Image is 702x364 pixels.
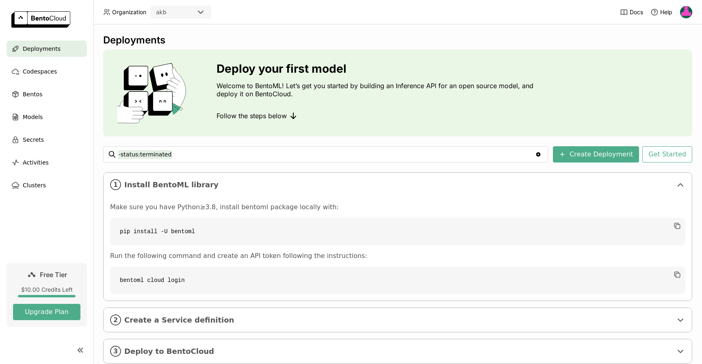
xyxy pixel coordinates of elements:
a: Models [6,109,87,125]
span: Bentos [23,89,42,99]
a: Docs [620,8,643,16]
div: $10.00 Credits Left [13,286,80,293]
div: Deployments [103,34,692,46]
span: Create a Service definition [124,316,672,325]
a: Clusters [6,177,87,193]
span: Clusters [23,180,46,190]
i: 3 [110,346,121,357]
i: 1 [110,179,121,190]
span: Docs [630,9,643,16]
div: 3Deploy to BentoCloud [104,339,692,363]
p: Welcome to BentoML! Let’s get you started by building an Inference API for an open source model, ... [217,82,537,98]
code: pip install -U bentoml [110,218,685,245]
button: Create Deployment [553,146,639,162]
button: Upgrade Plan [13,304,80,320]
p: Make sure you have Python≥3.8, install bentoml package locally with: [110,203,685,211]
span: Deploy to BentoCloud [124,347,672,356]
a: Secrets [6,132,87,148]
input: Search [118,148,535,161]
span: Install BentoML library [124,180,672,189]
span: Secrets [23,135,44,145]
span: Help [660,9,672,16]
span: Deployments [23,44,61,54]
span: Activities [23,158,49,167]
div: Help [650,8,672,16]
span: Codespaces [23,67,57,76]
p: Run the following command and create an API token following the instructions: [110,252,685,260]
div: 2Create a Service definition [104,308,692,332]
img: logo [11,11,70,28]
span: Follow the steps below [217,112,287,120]
i: 2 [110,314,121,325]
button: Get Started [642,146,692,162]
img: cover onboarding [110,63,197,123]
span: Models [23,112,43,122]
a: Activities [6,154,87,171]
a: Codespaces [6,63,87,80]
a: Free Tier$10.00 Credits LeftUpgrade Plan [6,263,87,327]
input: Selected akb. [167,9,168,17]
a: Deployments [6,41,87,57]
h3: Deploy your first model [217,62,537,75]
code: bentoml cloud login [110,266,685,294]
img: Murat Çakar [680,6,692,18]
span: Organization [112,9,146,16]
span: Free Tier [40,271,67,279]
a: Bentos [6,86,87,102]
div: akb [156,8,167,16]
svg: Clear value [535,151,542,158]
div: 1Install BentoML library [104,173,692,197]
